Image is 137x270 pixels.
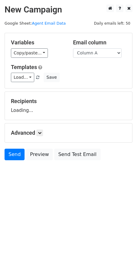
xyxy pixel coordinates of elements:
a: Templates [11,64,37,70]
a: Copy/paste... [11,48,48,58]
a: Send Test Email [54,149,100,160]
h5: Email column [73,39,126,46]
h5: Advanced [11,130,126,136]
h5: Variables [11,39,64,46]
h5: Recipients [11,98,126,105]
a: Load... [11,73,34,82]
h2: New Campaign [5,5,132,15]
button: Save [44,73,59,82]
span: Daily emails left: 50 [92,20,132,27]
a: Agent Email Data [32,21,66,26]
div: Loading... [11,98,126,114]
a: Daily emails left: 50 [92,21,132,26]
a: Preview [26,149,53,160]
small: Google Sheet: [5,21,66,26]
a: Send [5,149,25,160]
